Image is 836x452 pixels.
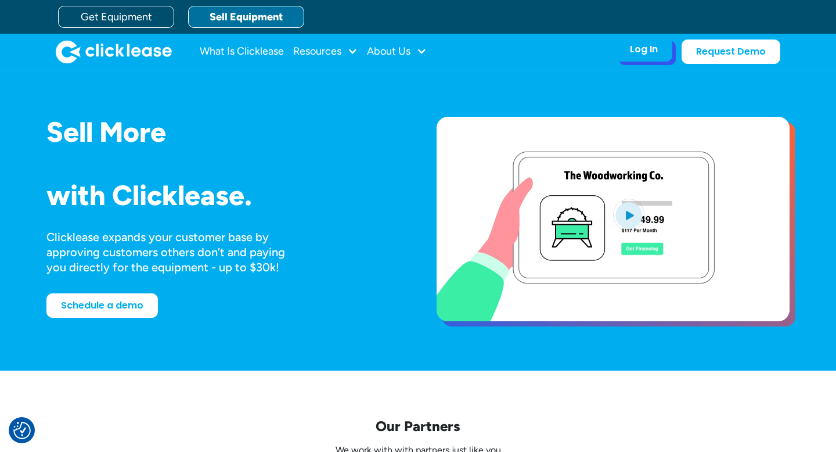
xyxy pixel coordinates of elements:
img: Clicklease logo [56,40,172,63]
a: home [56,40,172,63]
a: Sell Equipment [188,6,304,28]
img: Blue play button logo on a light blue circular background [613,199,644,231]
h1: Sell More [46,117,399,148]
div: About Us [367,40,427,63]
h1: with Clicklease. [46,180,399,211]
a: What Is Clicklease [200,40,284,63]
a: Get Equipment [58,6,174,28]
a: Schedule a demo [46,293,158,318]
div: Clicklease expands your customer base by approving customers others don’t and paying you directly... [46,229,307,275]
a: open lightbox [437,117,790,321]
div: Resources [293,40,358,63]
p: Our Partners [46,417,790,435]
div: Log In [630,44,658,55]
button: Consent Preferences [13,422,31,439]
img: Revisit consent button [13,422,31,439]
a: Request Demo [682,40,780,64]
